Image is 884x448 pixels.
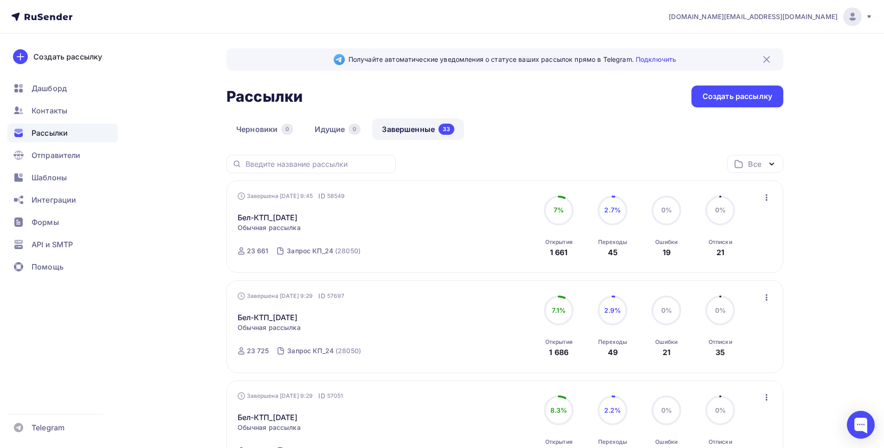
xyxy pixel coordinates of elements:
[552,306,566,314] span: 7.1%
[245,159,390,169] input: Введите название рассылки
[598,338,627,346] div: Переходы
[287,246,333,256] div: Запрос КП_24
[281,124,293,135] div: 0
[32,194,76,205] span: Интеграции
[550,406,568,414] span: 8.3%
[238,223,301,232] span: Обычная рассылка
[545,238,573,246] div: Открытия
[334,54,345,65] img: Telegram
[238,291,345,301] div: Завершена [DATE] 9:29
[661,206,672,214] span: 0%
[336,346,361,356] div: (28050)
[286,343,362,358] a: Запрос КП_24 (28050)
[439,124,454,135] div: 33
[327,391,343,401] span: 57051
[748,158,761,170] div: Все
[7,124,118,142] a: Рассылки
[32,105,67,116] span: Контакты
[549,347,568,358] div: 1 686
[663,347,671,358] div: 21
[238,423,301,432] span: Обычная рассылка
[604,206,621,214] span: 2.7%
[716,247,724,258] div: 21
[32,150,81,161] span: Отправители
[669,12,838,21] span: [DOMAIN_NAME][EMAIL_ADDRESS][DOMAIN_NAME]
[32,261,64,272] span: Помощь
[247,246,269,256] div: 23 661
[598,438,627,446] div: Переходы
[655,238,678,246] div: Ошибки
[608,347,618,358] div: 49
[636,55,676,63] a: Подключить
[7,168,118,187] a: Шаблоны
[287,346,334,356] div: Запрос КП_24
[286,244,361,258] a: Запрос КП_24 (28050)
[545,338,573,346] div: Открытия
[335,246,361,256] div: (28050)
[715,406,726,414] span: 0%
[318,391,325,401] span: ID
[327,291,345,301] span: 57697
[7,213,118,231] a: Формы
[318,191,325,201] span: ID
[669,7,873,26] a: [DOMAIN_NAME][EMAIL_ADDRESS][DOMAIN_NAME]
[32,172,67,183] span: Шаблоны
[238,191,345,201] div: Завершена [DATE] 9:45
[226,87,303,106] h2: Рассылки
[305,119,370,140] a: Идущие0
[32,127,68,138] span: Рассылки
[32,239,73,250] span: API и SMTP
[545,438,573,446] div: Открытия
[238,212,298,223] a: Бел-КТП_[DATE]
[348,124,361,135] div: 0
[33,51,102,62] div: Создать рассылку
[7,101,118,120] a: Контакты
[703,91,772,102] div: Создать рассылку
[238,391,343,401] div: Завершена [DATE] 9:29
[655,338,678,346] div: Ошибки
[716,347,725,358] div: 35
[554,206,564,214] span: 7%
[32,217,59,228] span: Формы
[709,338,732,346] div: Отписки
[604,306,621,314] span: 2.9%
[604,406,621,414] span: 2.2%
[226,119,303,140] a: Черновики0
[32,83,67,94] span: Дашборд
[608,247,618,258] div: 45
[661,406,672,414] span: 0%
[709,238,732,246] div: Отписки
[372,119,464,140] a: Завершенные33
[715,306,726,314] span: 0%
[727,155,783,173] button: Все
[598,238,627,246] div: Переходы
[661,306,672,314] span: 0%
[7,146,118,165] a: Отправители
[238,323,301,332] span: Обычная рассылка
[655,438,678,446] div: Ошибки
[32,422,65,433] span: Telegram
[247,346,269,356] div: 23 725
[663,247,671,258] div: 19
[709,438,732,446] div: Отписки
[238,412,298,423] a: Бел-КТП_[DATE]
[715,206,726,214] span: 0%
[348,55,676,64] span: Получайте автоматические уведомления о статусе ваших рассылок прямо в Telegram.
[318,291,325,301] span: ID
[550,247,568,258] div: 1 661
[7,79,118,98] a: Дашборд
[327,191,345,201] span: 58549
[238,312,298,323] a: Бел-КТП_[DATE]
